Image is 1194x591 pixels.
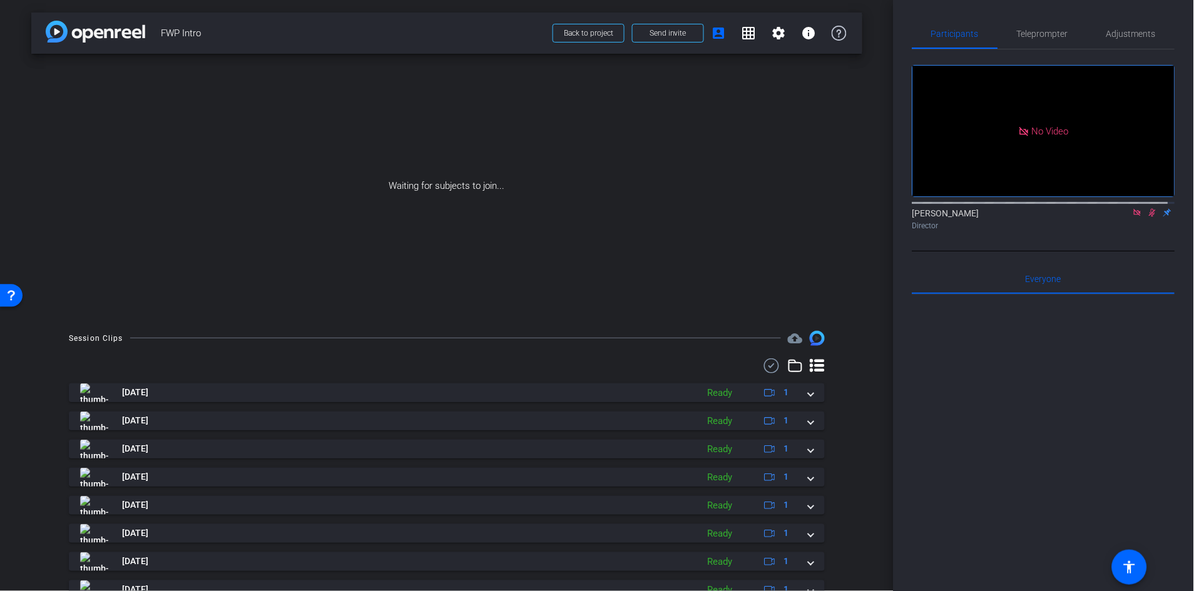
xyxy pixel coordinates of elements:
div: Ready [702,414,739,428]
span: Adjustments [1107,29,1156,38]
span: [DATE] [122,555,148,568]
div: Ready [702,470,739,485]
span: Teleprompter [1018,29,1069,38]
mat-expansion-panel-header: thumb-nail[DATE]Ready1 [69,468,825,487]
span: [DATE] [122,386,148,399]
span: [DATE] [122,470,148,483]
span: 1 [784,555,789,568]
mat-expansion-panel-header: thumb-nail[DATE]Ready1 [69,496,825,515]
span: 1 [784,442,789,455]
div: Ready [702,555,739,569]
div: Ready [702,386,739,400]
mat-expansion-panel-header: thumb-nail[DATE]Ready1 [69,412,825,430]
span: Back to project [564,29,613,38]
div: Session Clips [69,332,123,345]
span: 1 [784,470,789,483]
mat-expansion-panel-header: thumb-nail[DATE]Ready1 [69,524,825,543]
div: Ready [702,442,739,457]
div: Waiting for subjects to join... [31,54,862,318]
div: [PERSON_NAME] [912,207,1175,231]
div: Ready [702,527,739,541]
button: Back to project [553,24,625,43]
span: [DATE] [122,527,148,540]
img: thumb-nail [80,496,108,515]
span: Send invite [650,28,686,38]
button: Send invite [632,24,704,43]
span: FWP Intro [161,21,545,46]
span: Everyone [1026,275,1062,283]
img: thumb-nail [80,524,108,543]
span: 1 [784,527,789,540]
span: 1 [784,414,789,427]
mat-icon: info [802,26,817,41]
mat-expansion-panel-header: thumb-nail[DATE]Ready1 [69,383,825,402]
img: thumb-nail [80,468,108,487]
mat-icon: settings [772,26,787,41]
img: thumb-nail [80,440,108,458]
span: Destinations for your clips [788,331,803,346]
mat-icon: account_box [712,26,727,41]
mat-expansion-panel-header: thumb-nail[DATE]Ready1 [69,552,825,571]
mat-icon: accessibility [1122,560,1137,575]
span: [DATE] [122,414,148,427]
img: thumb-nail [80,383,108,402]
img: thumb-nail [80,412,108,430]
img: thumb-nail [80,552,108,571]
img: Session clips [810,331,825,346]
mat-icon: grid_on [742,26,757,41]
span: 1 [784,498,789,512]
div: Director [912,220,1175,231]
mat-icon: cloud_upload [788,331,803,346]
span: No Video [1032,125,1069,136]
div: Ready [702,498,739,513]
span: 1 [784,386,789,399]
img: app-logo [46,21,145,43]
mat-expansion-panel-header: thumb-nail[DATE]Ready1 [69,440,825,458]
span: Participants [932,29,979,38]
span: [DATE] [122,498,148,512]
span: [DATE] [122,442,148,455]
